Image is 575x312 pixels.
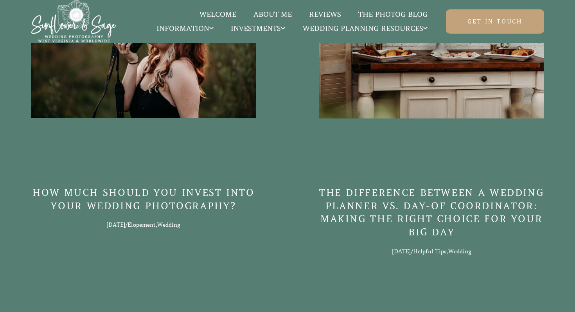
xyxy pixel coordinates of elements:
[413,247,448,256] span: Helpful Tips,
[128,221,157,229] span: Elopement,
[157,221,180,229] span: Wedding
[148,23,222,34] a: Information
[245,9,300,20] a: About Me
[303,25,428,32] span: Wedding Planning Resources
[106,221,180,229] h6: /
[448,247,471,256] span: Wedding
[392,247,411,256] span: [DATE]
[467,18,523,25] span: Get in touch
[392,247,471,256] h6: /
[319,186,544,239] h3: The Difference Between a Wedding Planner vs. Day-of Coordinator: Making the Right Choice for Your...
[294,23,436,34] a: Wedding Planning Resources
[222,23,294,34] a: Investments
[106,221,125,229] span: [DATE]
[446,9,544,34] a: Get in touch
[31,186,256,213] h3: How Much Should You Invest Into Your Wedding Photography?
[300,9,350,20] a: Reviews
[156,25,214,32] span: Information
[350,9,436,20] a: The Photog Blog
[231,25,285,32] span: Investments
[191,9,245,20] a: Welcome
